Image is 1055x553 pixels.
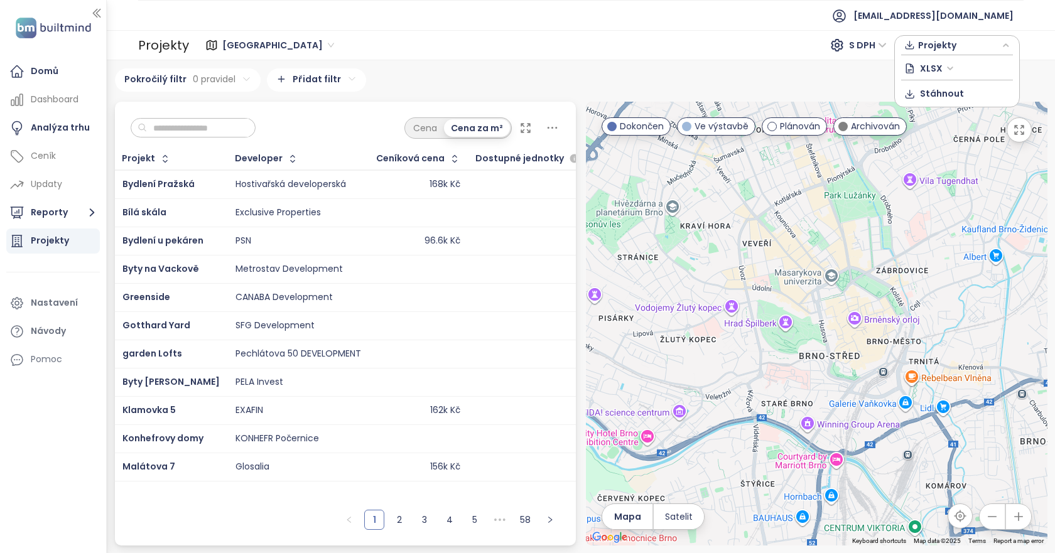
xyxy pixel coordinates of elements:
a: 4 [440,510,459,529]
span: Map data ©2025 [914,537,961,544]
button: Keyboard shortcuts [852,537,906,545]
div: Návody [31,323,66,339]
div: button [901,36,1013,55]
span: Mapa [614,510,641,523]
div: Ceníková cena [376,154,445,163]
div: EXAFIN [235,405,263,416]
a: Nastavení [6,291,100,316]
div: Exclusive Properties [235,207,321,218]
div: Hostivařská developerská [235,179,346,190]
div: 162k Kč [430,405,460,416]
a: 5 [465,510,484,529]
div: Projekty [138,33,189,58]
div: Pomoc [6,347,100,372]
div: Projekty [31,233,69,249]
a: Ceník [6,144,100,169]
a: Byty na Vackově [122,262,199,275]
span: Dostupné jednotky [475,154,564,163]
div: Domů [31,63,58,79]
span: Plánován [780,119,820,133]
div: Projekt [122,154,155,163]
button: left [339,510,359,530]
a: Terms (opens in new tab) [968,537,986,544]
div: Ceník [31,148,56,164]
li: Následujících 5 stran [490,510,510,530]
li: 2 [389,510,409,530]
li: 5 [465,510,485,530]
a: Konhefrovy domy [122,432,203,444]
div: SFG Development [235,320,315,331]
div: 168k Kč [430,179,460,190]
a: 1 [365,510,384,529]
a: Bydlení u pekáren [122,234,203,247]
a: Gotthard Yard [122,319,190,331]
a: Byty [PERSON_NAME] [122,375,220,388]
div: Pechlátova 50 DEVELOPMENT [235,348,361,360]
div: CANABA Development [235,292,333,303]
a: Dashboard [6,87,100,112]
div: Pomoc [31,352,62,367]
a: Malátova 7 [122,460,175,473]
a: 3 [415,510,434,529]
div: Nastavení [31,295,78,311]
button: Reporty [6,200,100,225]
li: 58 [515,510,535,530]
div: 156k Kč [430,461,460,473]
a: Klamovka 5 [122,404,176,416]
span: right [546,516,554,523]
span: Projekty [918,36,999,55]
img: Google [589,529,630,545]
span: Dokončen [620,119,664,133]
div: Metrostav Development [235,264,343,275]
a: Bílá skála [122,206,166,218]
a: Domů [6,59,100,84]
span: Praha [222,36,334,55]
button: Stáhnout [901,83,1013,104]
div: Dashboard [31,92,78,107]
div: Pokročilý filtr [115,68,261,92]
div: Dostupné jednotky [475,151,582,166]
div: 96.6k Kč [425,235,460,247]
button: right [540,510,560,530]
span: [EMAIL_ADDRESS][DOMAIN_NAME] [853,1,1014,31]
li: Následující strana [540,510,560,530]
span: ••• [490,510,510,530]
a: Analýza trhu [6,115,100,141]
div: Updaty [31,176,62,192]
div: Glosalia [235,461,269,473]
div: PSN [235,235,251,247]
a: Report a map error [993,537,1044,544]
span: Bydlení Pražská [122,178,195,190]
span: Stáhnout [920,87,964,100]
a: Updaty [6,172,100,197]
div: Developer [235,154,283,163]
button: Satelit [654,504,704,529]
a: Návody [6,319,100,344]
a: Greenside [122,291,170,303]
button: Mapa [602,504,652,529]
li: 3 [414,510,435,530]
a: Open this area in Google Maps (opens a new window) [589,529,630,545]
span: XLSX [920,59,954,78]
div: PELA Invest [235,377,283,388]
div: Analýza trhu [31,120,90,136]
a: 2 [390,510,409,529]
a: 58 [516,510,534,529]
li: Předchozí strana [339,510,359,530]
span: S DPH [849,36,887,55]
a: garden Lofts [122,347,182,360]
div: KONHEFR Počernice [235,433,319,444]
a: Projekty [6,228,100,254]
